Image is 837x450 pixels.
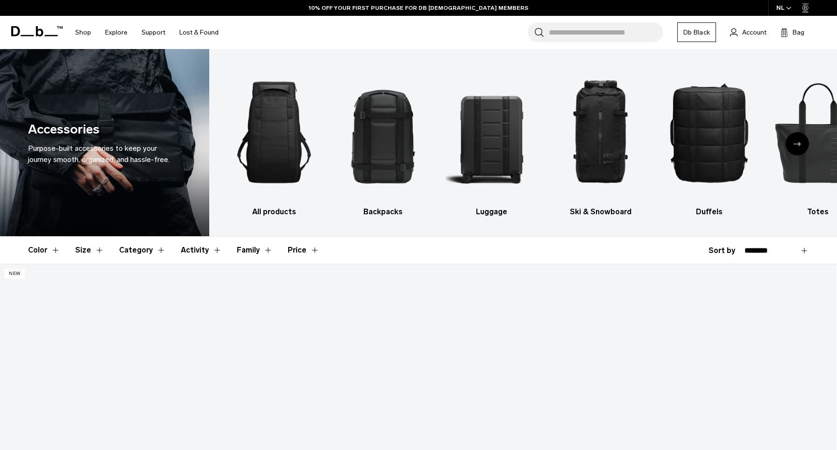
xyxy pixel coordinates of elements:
[793,28,804,37] span: Bag
[337,63,429,218] li: 2 / 10
[663,63,755,218] a: Db Duffels
[554,206,647,218] h3: Ski & Snowboard
[75,237,104,264] button: Toggle Filter
[446,63,538,218] li: 3 / 10
[181,237,222,264] button: Toggle Filter
[28,120,99,139] h1: Accessories
[75,16,91,49] a: Shop
[554,63,647,202] img: Db
[228,63,320,218] li: 1 / 10
[663,206,755,218] h3: Duffels
[786,132,809,155] div: Next slide
[228,63,320,202] img: Db
[446,63,538,218] a: Db Luggage
[337,206,429,218] h3: Backpacks
[28,143,181,165] div: Purpose-built accessories to keep your journey smooth, organized, and hassle-free.
[780,27,804,38] button: Bag
[288,237,319,264] button: Toggle Price
[337,63,429,218] a: Db Backpacks
[446,206,538,218] h3: Luggage
[309,4,528,12] a: 10% OFF YOUR FIRST PURCHASE FOR DB [DEMOGRAPHIC_DATA] MEMBERS
[554,63,647,218] li: 4 / 10
[105,16,128,49] a: Explore
[142,16,165,49] a: Support
[446,63,538,202] img: Db
[663,63,755,202] img: Db
[677,22,716,42] a: Db Black
[337,63,429,202] img: Db
[179,16,219,49] a: Lost & Found
[28,237,60,264] button: Toggle Filter
[237,237,273,264] button: Toggle Filter
[68,16,226,49] nav: Main Navigation
[742,28,766,37] span: Account
[119,237,166,264] button: Toggle Filter
[730,27,766,38] a: Account
[5,269,25,279] p: New
[228,63,320,218] a: Db All products
[554,63,647,218] a: Db Ski & Snowboard
[228,206,320,218] h3: All products
[663,63,755,218] li: 5 / 10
